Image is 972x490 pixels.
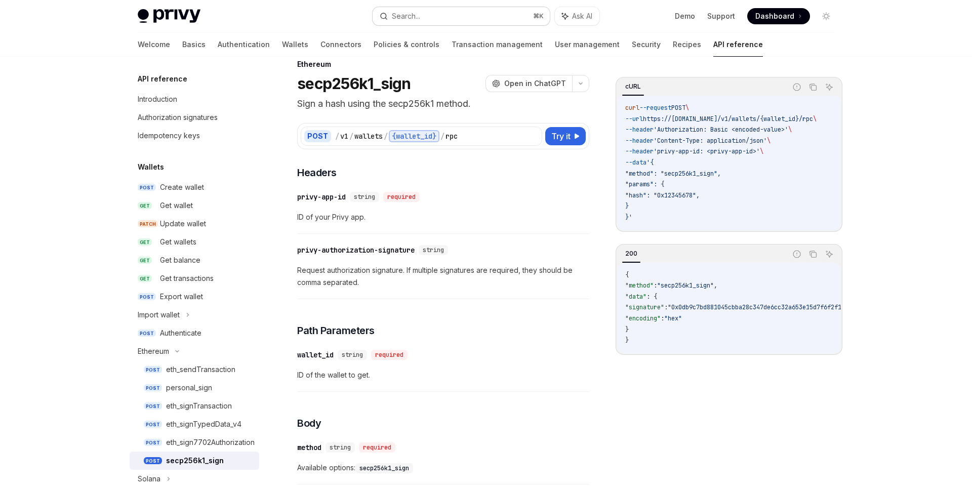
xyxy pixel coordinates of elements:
a: POSTpersonal_sign [130,379,259,397]
span: Open in ChatGPT [504,78,566,89]
p: Sign a hash using the secp256k1 method. [297,97,589,111]
a: Support [707,11,735,21]
button: Search...⌘K [373,7,550,25]
a: POSTeth_sendTransaction [130,360,259,379]
a: POSTeth_sign7702Authorization [130,433,259,452]
a: Dashboard [747,8,810,24]
div: / [349,131,353,141]
div: rpc [445,131,458,141]
span: 'Content-Type: application/json' [654,137,767,145]
button: Toggle dark mode [818,8,834,24]
h1: secp256k1_sign [297,74,411,93]
span: POST [138,184,156,191]
div: Create wallet [160,181,204,193]
a: GETGet wallets [130,233,259,251]
span: POST [671,104,685,112]
div: required [383,192,420,202]
a: API reference [713,32,763,57]
div: Introduction [138,93,177,105]
a: POSTAuthenticate [130,324,259,342]
span: "encoding" [625,314,661,322]
button: Copy the contents from the code block [806,80,820,94]
span: string [423,246,444,254]
span: POST [144,421,162,428]
div: Get balance [160,254,200,266]
div: Ethereum [138,345,169,357]
div: Get wallets [160,236,196,248]
button: Ask AI [823,248,836,261]
span: ID of the wallet to get. [297,369,589,381]
code: secp256k1_sign [355,463,413,473]
span: POST [144,402,162,410]
span: : [664,303,668,311]
span: } [625,336,629,344]
span: "hash": "0x12345678", [625,191,700,199]
a: POSTsecp256k1_sign [130,452,259,470]
div: wallet_id [297,350,334,360]
div: / [335,131,339,141]
a: GETGet wallet [130,196,259,215]
div: Ethereum [297,59,589,69]
span: : { [646,293,657,301]
a: Security [632,32,661,57]
button: Report incorrect code [790,248,803,261]
span: --data [625,158,646,167]
a: Wallets [282,32,308,57]
div: Solana [138,473,160,485]
div: v1 [340,131,348,141]
div: privy-authorization-signature [297,245,415,255]
div: method [297,442,321,453]
a: Welcome [138,32,170,57]
span: '{ [646,158,654,167]
span: "secp256k1_sign" [657,281,714,290]
span: 'Authorization: Basic <encoded-value>' [654,126,788,134]
a: POSTCreate wallet [130,178,259,196]
div: Get transactions [160,272,214,284]
div: eth_sign7702Authorization [166,436,255,448]
div: Import wallet [138,309,180,321]
div: Authenticate [160,327,201,339]
div: 200 [622,248,640,260]
span: GET [138,257,152,264]
span: } [625,202,629,210]
a: GETGet balance [130,251,259,269]
button: Ask AI [555,7,599,25]
span: GET [138,238,152,246]
a: GETGet transactions [130,269,259,288]
div: {wallet_id} [389,130,439,142]
span: ⌘ K [533,12,544,20]
span: "params": { [625,180,664,188]
span: "hex" [664,314,682,322]
h5: Wallets [138,161,164,173]
div: POST [304,130,331,142]
div: Search... [392,10,420,22]
span: string [342,351,363,359]
span: POST [144,457,162,465]
div: Get wallet [160,199,193,212]
a: POSTExport wallet [130,288,259,306]
span: Headers [297,166,337,180]
div: required [371,350,408,360]
div: Update wallet [160,218,206,230]
span: Dashboard [755,11,794,21]
span: \ [788,126,792,134]
span: GET [138,275,152,282]
a: POSTeth_signTransaction [130,397,259,415]
span: \ [685,104,689,112]
span: : [661,314,664,322]
span: PATCH [138,220,158,228]
span: POST [144,384,162,392]
span: Available options: [297,462,589,474]
div: eth_sendTransaction [166,363,235,376]
a: Introduction [130,90,259,108]
span: Ask AI [572,11,592,21]
a: Demo [675,11,695,21]
span: --header [625,137,654,145]
span: } [625,325,629,334]
div: privy-app-id [297,192,346,202]
div: eth_signTransaction [166,400,232,412]
a: Authorization signatures [130,108,259,127]
div: eth_signTypedData_v4 [166,418,241,430]
span: "data" [625,293,646,301]
div: wallets [354,131,383,141]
